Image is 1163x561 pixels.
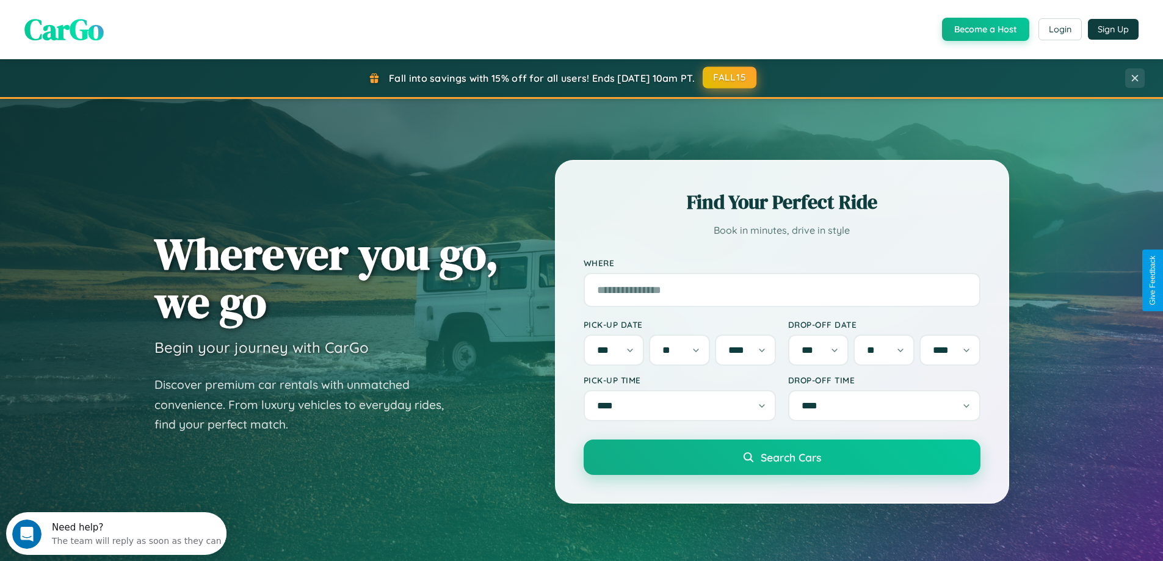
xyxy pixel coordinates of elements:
[1038,18,1082,40] button: Login
[584,375,776,385] label: Pick-up Time
[1088,19,1139,40] button: Sign Up
[46,20,216,33] div: The team will reply as soon as they can
[46,10,216,20] div: Need help?
[389,72,695,84] span: Fall into savings with 15% off for all users! Ends [DATE] 10am PT.
[154,230,499,326] h1: Wherever you go, we go
[6,512,226,555] iframe: Intercom live chat discovery launcher
[24,9,104,49] span: CarGo
[761,451,821,464] span: Search Cars
[584,319,776,330] label: Pick-up Date
[584,222,980,239] p: Book in minutes, drive in style
[703,67,756,89] button: FALL15
[5,5,227,38] div: Open Intercom Messenger
[1148,256,1157,305] div: Give Feedback
[584,189,980,215] h2: Find Your Perfect Ride
[584,440,980,475] button: Search Cars
[788,319,980,330] label: Drop-off Date
[154,375,460,435] p: Discover premium car rentals with unmatched convenience. From luxury vehicles to everyday rides, ...
[788,375,980,385] label: Drop-off Time
[154,338,369,357] h3: Begin your journey with CarGo
[942,18,1029,41] button: Become a Host
[584,258,980,268] label: Where
[12,519,42,549] iframe: Intercom live chat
